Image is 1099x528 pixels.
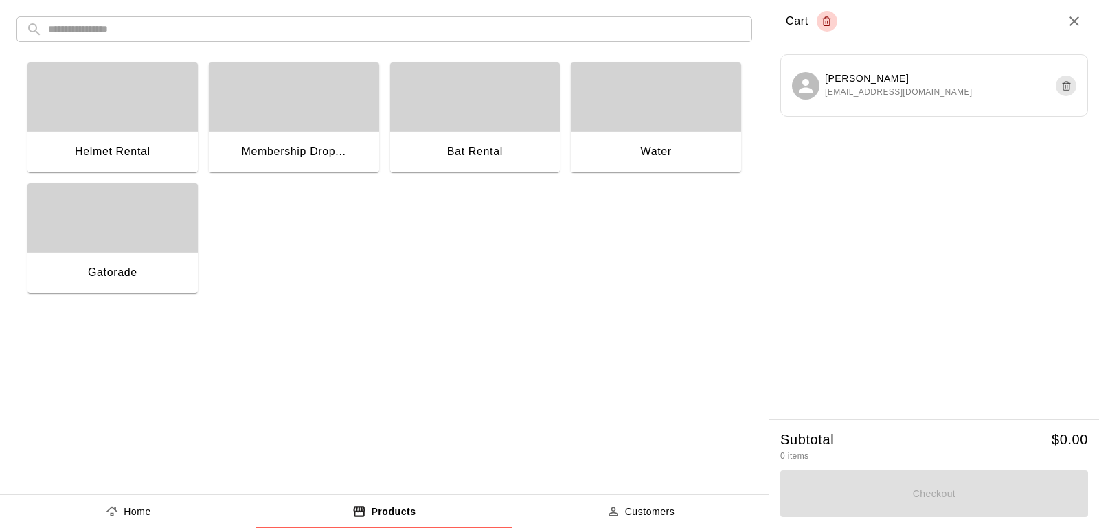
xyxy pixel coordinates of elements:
p: Customers [625,505,675,519]
p: Products [371,505,416,519]
div: Bat Rental [447,143,503,161]
button: Helmet Rental [27,62,198,175]
button: Empty cart [817,11,837,32]
button: Gatorade [27,183,198,296]
span: [EMAIL_ADDRESS][DOMAIN_NAME] [825,86,973,100]
div: Gatorade [88,264,137,282]
h5: Subtotal [780,431,834,449]
button: Water [571,62,741,175]
button: Membership Drop... [209,62,379,175]
button: Remove customer [1056,76,1076,96]
div: Membership Drop... [242,143,346,161]
p: [PERSON_NAME] [825,71,973,86]
button: Close [1066,13,1083,30]
button: Bat Rental [390,62,560,175]
div: Water [640,143,671,161]
span: 0 items [780,451,808,461]
div: Cart [786,11,837,32]
p: Home [124,505,151,519]
div: Helmet Rental [75,143,150,161]
h5: $ 0.00 [1052,431,1088,449]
